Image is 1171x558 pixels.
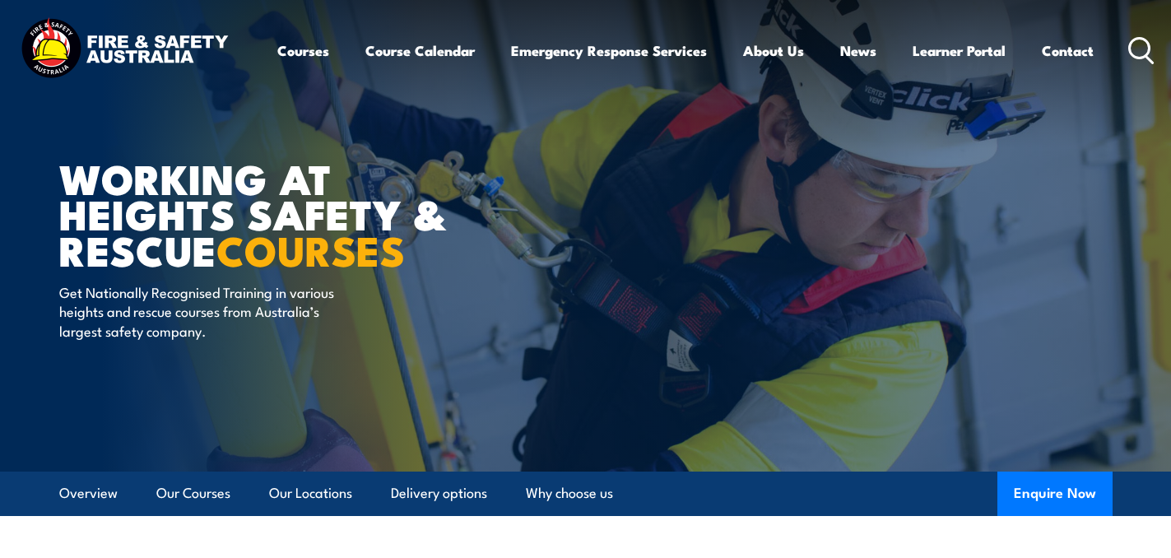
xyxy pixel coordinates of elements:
a: Course Calendar [365,29,475,72]
a: Overview [59,472,118,515]
p: Get Nationally Recognised Training in various heights and rescue courses from Australia’s largest... [59,282,360,340]
button: Enquire Now [997,472,1113,516]
a: Our Locations [269,472,352,515]
a: About Us [743,29,804,72]
a: Why choose us [526,472,613,515]
a: News [840,29,876,72]
a: Delivery options [391,472,487,515]
a: Courses [277,29,329,72]
a: Our Courses [156,472,230,515]
strong: COURSES [216,217,405,281]
a: Contact [1042,29,1094,72]
a: Emergency Response Services [511,29,707,72]
a: Learner Portal [913,29,1006,72]
h1: WORKING AT HEIGHTS SAFETY & RESCUE [59,160,466,267]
